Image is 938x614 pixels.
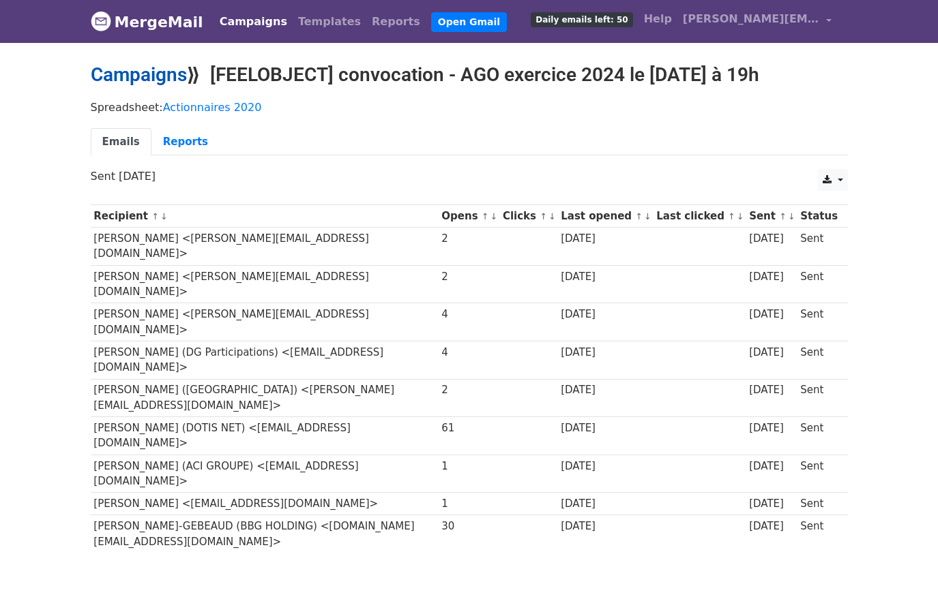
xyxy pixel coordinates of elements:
[91,515,439,553] td: [PERSON_NAME]-GEBEAUD (BBG HOLDING) <[DOMAIN_NAME][EMAIL_ADDRESS][DOMAIN_NAME]>
[548,211,556,221] a: ↓
[91,265,439,303] td: [PERSON_NAME] <[PERSON_NAME][EMAIL_ADDRESS][DOMAIN_NAME]>
[91,303,439,341] td: [PERSON_NAME] <[PERSON_NAME][EMAIL_ADDRESS][DOMAIN_NAME]>
[797,303,840,341] td: Sent
[431,12,507,32] a: Open Gmail
[293,8,366,35] a: Templates
[151,128,220,156] a: Reports
[561,519,649,534] div: [DATE]
[749,519,794,534] div: [DATE]
[749,269,794,285] div: [DATE]
[749,496,794,512] div: [DATE]
[482,211,489,221] a: ↑
[91,63,848,87] h2: ⟫ [FEELOBJECT] convocation - AGO exercice 2024 le [DATE] à 19h
[557,205,653,228] th: Last opened
[441,269,496,285] div: 2
[746,205,797,228] th: Sent
[91,493,439,515] td: [PERSON_NAME] <[EMAIL_ADDRESS][DOMAIN_NAME]>
[91,7,203,36] a: MergeMail
[91,169,848,183] p: Sent [DATE]
[441,345,496,360] div: 4
[654,205,746,228] th: Last clicked
[561,307,649,322] div: [DATE]
[499,205,557,228] th: Clicks
[91,205,439,228] th: Recipient
[737,211,744,221] a: ↓
[677,5,837,37] a: [PERSON_NAME][EMAIL_ADDRESS][DOMAIN_NAME]
[439,205,500,228] th: Opens
[91,455,439,493] td: [PERSON_NAME] (ACI GROUPE) <[EMAIL_ADDRESS][DOMAIN_NAME]>
[163,101,262,114] a: Actionnaires 2020
[797,515,840,553] td: Sent
[441,420,496,436] div: 61
[540,211,547,221] a: ↑
[91,379,439,417] td: [PERSON_NAME] ([GEOGRAPHIC_DATA]) <[PERSON_NAME][EMAIL_ADDRESS][DOMAIN_NAME]>
[749,382,794,398] div: [DATE]
[797,341,840,379] td: Sent
[870,549,938,614] iframe: Chat Widget
[91,417,439,455] td: [PERSON_NAME] (DOTIS NET) <[EMAIL_ADDRESS][DOMAIN_NAME]>
[91,63,187,86] a: Campaigns
[797,379,840,417] td: Sent
[749,231,794,247] div: [DATE]
[779,211,787,221] a: ↑
[525,5,638,33] a: Daily emails left: 50
[441,307,496,322] div: 4
[797,455,840,493] td: Sent
[788,211,795,221] a: ↓
[366,8,426,35] a: Reports
[441,231,496,247] div: 2
[561,496,649,512] div: [DATE]
[91,11,111,31] img: MergeMail logo
[797,205,840,228] th: Status
[441,382,496,398] div: 2
[561,269,649,285] div: [DATE]
[749,420,794,436] div: [DATE]
[91,341,439,379] td: [PERSON_NAME] (DG Participations) <[EMAIL_ADDRESS][DOMAIN_NAME]>
[561,345,649,360] div: [DATE]
[561,420,649,436] div: [DATE]
[160,211,168,221] a: ↓
[797,417,840,455] td: Sent
[644,211,651,221] a: ↓
[870,549,938,614] div: Widget de chat
[531,12,632,27] span: Daily emails left: 50
[683,11,819,27] span: [PERSON_NAME][EMAIL_ADDRESS][DOMAIN_NAME]
[728,211,735,221] a: ↑
[639,5,677,33] a: Help
[561,382,649,398] div: [DATE]
[561,231,649,247] div: [DATE]
[749,345,794,360] div: [DATE]
[797,228,840,266] td: Sent
[91,100,848,114] p: Spreadsheet:
[490,211,498,221] a: ↓
[797,493,840,515] td: Sent
[441,496,496,512] div: 1
[561,459,649,474] div: [DATE]
[635,211,643,221] a: ↑
[749,459,794,474] div: [DATE]
[91,128,151,156] a: Emails
[441,519,496,534] div: 30
[91,228,439,266] td: [PERSON_NAME] <[PERSON_NAME][EMAIL_ADDRESS][DOMAIN_NAME]>
[151,211,159,221] a: ↑
[797,265,840,303] td: Sent
[441,459,496,474] div: 1
[749,307,794,322] div: [DATE]
[214,8,293,35] a: Campaigns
